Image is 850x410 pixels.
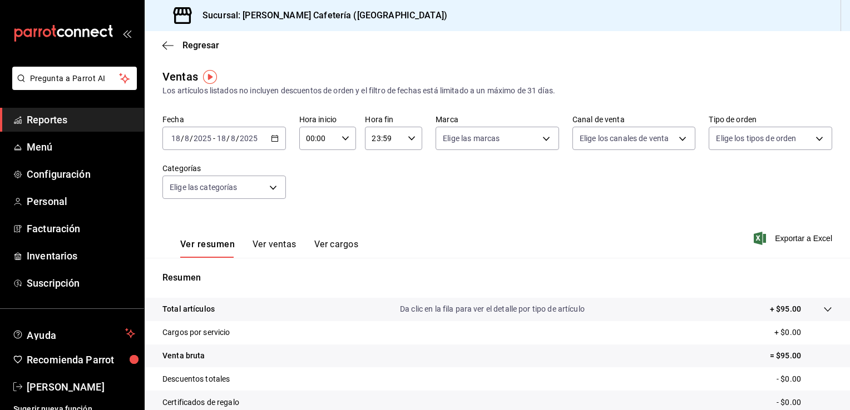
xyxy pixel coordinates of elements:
[27,352,135,367] span: Recomienda Parrot
[184,134,190,143] input: --
[27,221,135,236] span: Facturación
[27,167,135,182] span: Configuración
[436,116,559,123] label: Marca
[171,134,181,143] input: --
[162,350,205,362] p: Venta bruta
[365,116,422,123] label: Hora fin
[27,112,135,127] span: Reportes
[236,134,239,143] span: /
[181,134,184,143] span: /
[314,239,359,258] button: Ver cargos
[162,40,219,51] button: Regresar
[253,239,296,258] button: Ver ventas
[182,40,219,51] span: Regresar
[162,271,832,284] p: Resumen
[162,397,239,408] p: Certificados de regalo
[230,134,236,143] input: --
[213,134,215,143] span: -
[193,134,212,143] input: ----
[12,67,137,90] button: Pregunta a Parrot AI
[239,134,258,143] input: ----
[709,116,832,123] label: Tipo de orden
[216,134,226,143] input: --
[8,81,137,92] a: Pregunta a Parrot AI
[122,29,131,38] button: open_drawer_menu
[30,73,120,84] span: Pregunta a Parrot AI
[443,133,500,144] span: Elige las marcas
[27,327,121,340] span: Ayuda
[27,379,135,394] span: [PERSON_NAME]
[774,327,832,338] p: + $0.00
[777,373,832,385] p: - $0.00
[770,350,832,362] p: = $95.00
[27,276,135,291] span: Suscripción
[162,303,215,315] p: Total artículos
[162,68,198,85] div: Ventas
[770,303,801,315] p: + $95.00
[400,303,585,315] p: Da clic en la fila para ver el detalle por tipo de artículo
[180,239,235,258] button: Ver resumen
[777,397,832,408] p: - $0.00
[299,116,357,123] label: Hora inicio
[572,116,696,123] label: Canal de venta
[170,182,238,193] span: Elige las categorías
[162,373,230,385] p: Descuentos totales
[27,248,135,263] span: Inventarios
[162,327,230,338] p: Cargos por servicio
[203,70,217,84] img: Tooltip marker
[180,239,358,258] div: navigation tabs
[162,164,286,172] label: Categorías
[27,139,135,154] span: Menú
[162,116,286,123] label: Fecha
[190,134,193,143] span: /
[580,133,669,144] span: Elige los canales de venta
[716,133,796,144] span: Elige los tipos de orden
[27,194,135,209] span: Personal
[162,85,832,97] div: Los artículos listados no incluyen descuentos de orden y el filtro de fechas está limitado a un m...
[756,232,832,245] button: Exportar a Excel
[194,9,447,22] h3: Sucursal: [PERSON_NAME] Cafetería ([GEOGRAPHIC_DATA])
[226,134,230,143] span: /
